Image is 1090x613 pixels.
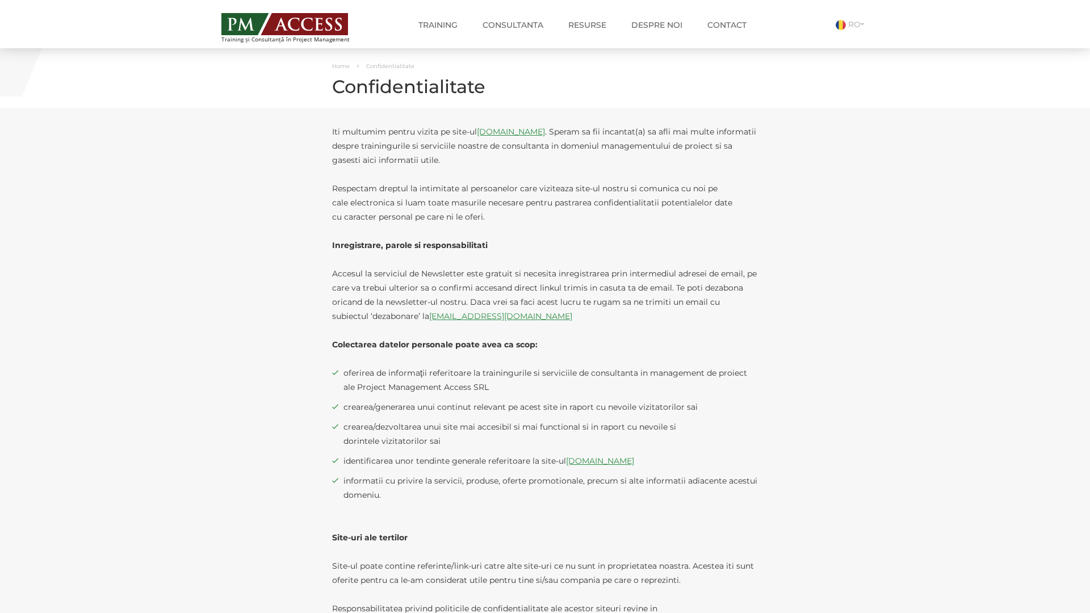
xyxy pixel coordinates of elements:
p: Respectam dreptul la intimitate al persoanelor care viziteaza site-ul nostru si comunica cu noi p... [332,182,758,224]
a: [DOMAIN_NAME] [477,127,545,137]
a: Resurse [560,14,615,36]
a: Training [410,14,466,36]
a: Despre noi [623,14,691,36]
strong: Colectarea datelor personale poate avea ca scop: [332,339,538,350]
a: Training și Consultanță în Project Management [221,10,371,43]
p: Accesul la serviciul de Newsletter este gratuit si necesita inregistrarea prin intermediul adrese... [332,267,758,324]
span: identificarea unor tendinte generale referitoare la site-ul [343,454,758,468]
p: Iti multumim pentru vizita pe site-ul . Speram sa fii incantat(a) sa afli mai multe informatii de... [332,125,758,167]
p: Site-ul poate contine referinte/link-uri catre alte site-uri ce nu sunt in proprietatea noastra. ... [332,559,758,587]
span: crearea/dezvoltarea unui site mai accesibil si mai functional si in raport cu nevoile si dorintel... [343,420,758,448]
span: informatii cu privire la servicii, produse, oferte promotionale, precum si alte informatii adiace... [343,474,758,502]
img: Romana [836,20,846,30]
span: oferirea de informaţii referitoare la trainingurile si serviciile de consultanta in management de... [343,366,758,394]
a: [DOMAIN_NAME] [566,456,634,466]
span: Confidentialitate [366,62,414,70]
strong: Inregistrare, parole si responsabilitati [332,240,488,250]
span: Training și Consultanță în Project Management [221,36,371,43]
img: PM ACCESS - Echipa traineri si consultanti certificati PMP: Narciss Popescu, Mihai Olaru, Monica ... [221,13,348,35]
a: RO [836,19,869,30]
a: [EMAIL_ADDRESS][DOMAIN_NAME] [429,311,572,321]
strong: Site-uri ale tertilor [332,532,408,543]
span: crearea/generarea unui continut relevant pe acest site in raport cu nevoile vizitatorilor sai [343,400,758,414]
a: Consultanta [474,14,552,36]
a: Home [332,62,350,70]
h1: Confidentialitate [332,77,758,96]
a: Contact [699,14,755,36]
